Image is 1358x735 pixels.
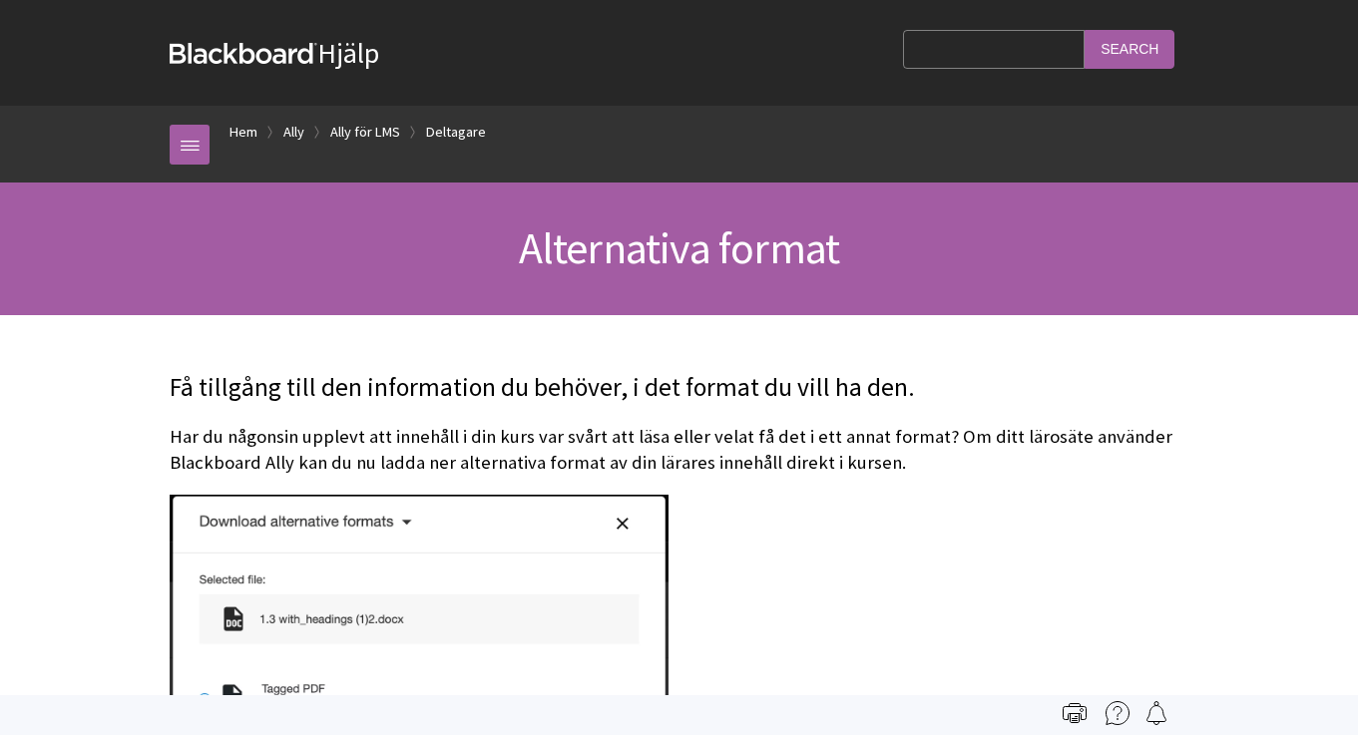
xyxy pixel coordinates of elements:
[1144,701,1168,725] img: Follow this page
[283,120,304,145] a: Ally
[1106,701,1130,725] img: More help
[170,35,379,71] a: BlackboardHjälp
[170,424,1188,476] p: Har du någonsin upplevt att innehåll i din kurs var svårt att läsa eller velat få det i ett annat...
[170,43,317,64] strong: Blackboard
[519,220,840,275] span: Alternativa format
[170,370,1188,406] p: Få tillgång till den information du behöver, i det format du vill ha den.
[229,120,257,145] a: Hem
[1063,701,1087,725] img: Print
[330,120,400,145] a: Ally för LMS
[426,120,486,145] a: Deltagare
[1085,30,1174,69] input: Search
